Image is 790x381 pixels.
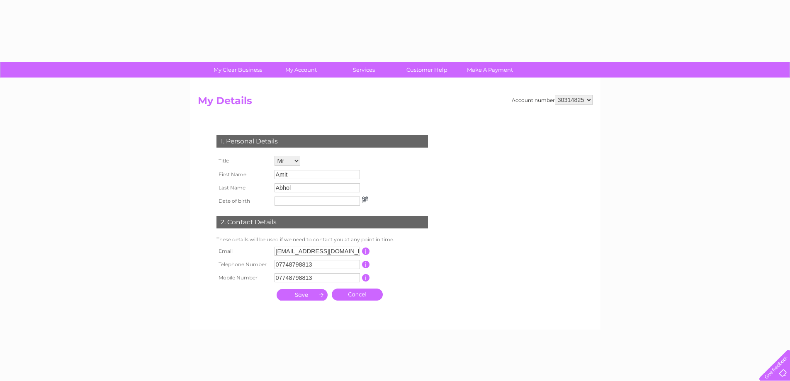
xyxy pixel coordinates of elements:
[214,258,272,271] th: Telephone Number
[214,235,430,245] td: These details will be used if we need to contact you at any point in time.
[204,62,272,78] a: My Clear Business
[214,271,272,284] th: Mobile Number
[362,274,370,282] input: Information
[277,289,328,301] input: Submit
[198,95,593,111] h2: My Details
[216,135,428,148] div: 1. Personal Details
[330,62,398,78] a: Services
[362,261,370,268] input: Information
[214,194,272,208] th: Date of birth
[393,62,461,78] a: Customer Help
[332,289,383,301] a: Cancel
[214,154,272,168] th: Title
[512,95,593,105] div: Account number
[216,216,428,228] div: 2. Contact Details
[267,62,335,78] a: My Account
[214,168,272,181] th: First Name
[362,197,368,203] img: ...
[214,245,272,258] th: Email
[362,248,370,255] input: Information
[456,62,524,78] a: Make A Payment
[214,181,272,194] th: Last Name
